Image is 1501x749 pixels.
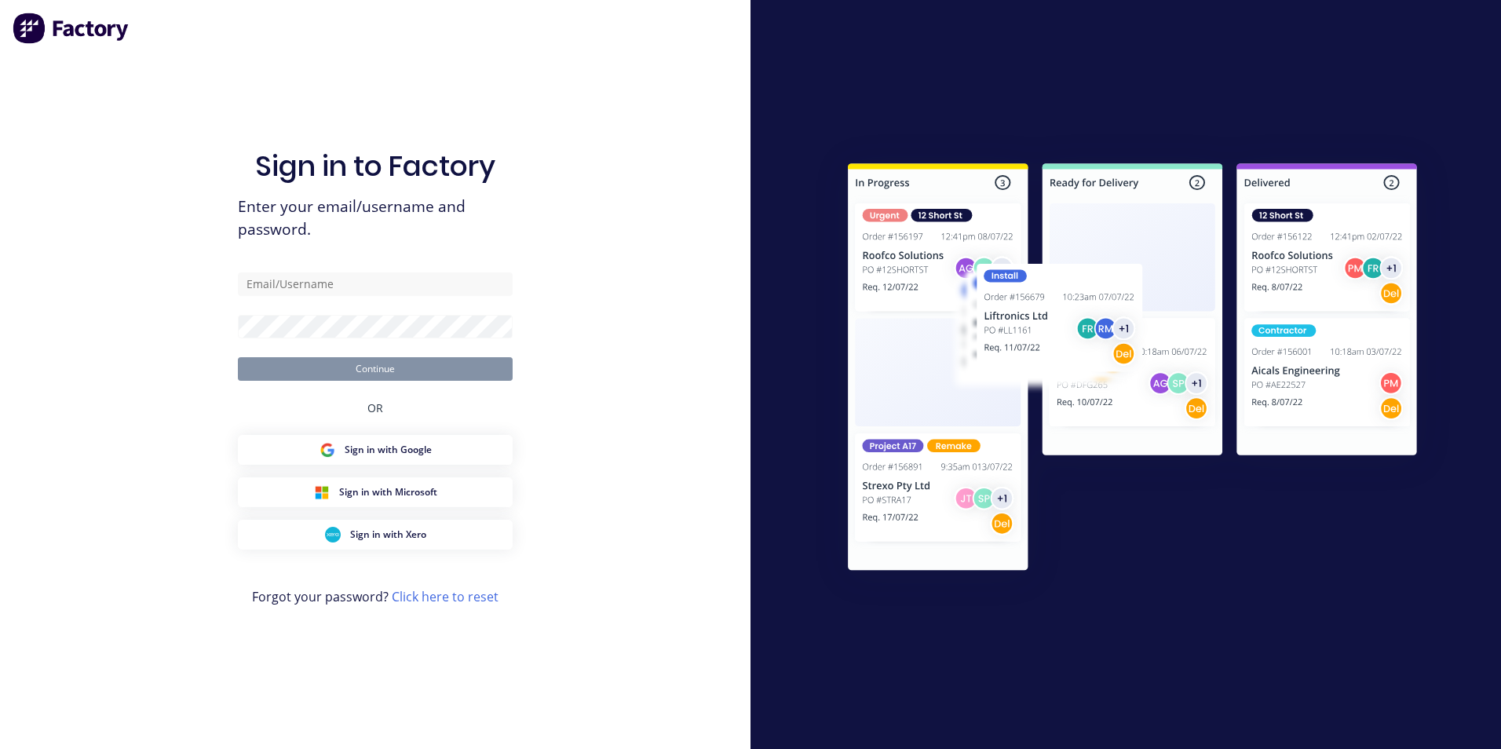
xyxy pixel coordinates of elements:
button: Google Sign inSign in with Google [238,435,513,465]
a: Click here to reset [392,588,499,605]
img: Factory [13,13,130,44]
img: Xero Sign in [325,527,341,543]
input: Email/Username [238,272,513,296]
span: Sign in with Xero [350,528,426,542]
img: Sign in [813,132,1452,608]
img: Microsoft Sign in [314,484,330,500]
span: Enter your email/username and password. [238,195,513,241]
span: Sign in with Microsoft [339,485,437,499]
h1: Sign in to Factory [255,149,495,183]
img: Google Sign in [320,442,335,458]
span: Sign in with Google [345,443,432,457]
div: OR [367,381,383,435]
span: Forgot your password? [252,587,499,606]
button: Microsoft Sign inSign in with Microsoft [238,477,513,507]
button: Xero Sign inSign in with Xero [238,520,513,550]
button: Continue [238,357,513,381]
